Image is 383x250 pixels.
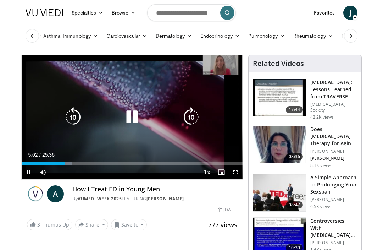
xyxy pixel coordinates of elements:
[22,55,243,179] video-js: Video Player
[343,6,357,20] a: J
[102,29,151,43] a: Cardiovascular
[78,196,122,202] a: Vumedi Week 2025
[28,152,38,158] span: 5:02
[310,102,357,113] p: [MEDICAL_DATA] Society
[47,185,64,202] a: A
[36,165,50,179] button: Mute
[310,163,331,168] p: 8.1K views
[146,196,184,202] a: [PERSON_NAME]
[39,152,41,158] span: /
[310,156,357,161] p: [PERSON_NAME]
[310,6,339,20] a: Favorites
[72,185,237,193] h4: How I Treat ED in Young Men
[75,219,108,230] button: Share
[107,6,140,20] a: Browse
[21,29,102,43] a: Allergy, Asthma, Immunology
[22,162,243,165] div: Progress Bar
[289,29,337,43] a: Rheumatology
[253,59,304,68] h4: Related Videos
[37,221,40,228] span: 3
[253,174,306,211] img: c4bd4661-e278-4c34-863c-57c104f39734.150x105_q85_crop-smart_upscale.jpg
[310,126,357,147] h3: Does [MEDICAL_DATA] Therapy for Aging Men Really Work? Review of 43 St…
[253,126,357,168] a: 08:36 Does [MEDICAL_DATA] Therapy for Aging Men Really Work? Review of 43 St… [PERSON_NAME] [PERS...
[253,79,306,116] img: 1317c62a-2f0d-4360-bee0-b1bff80fed3c.150x105_q85_crop-smart_upscale.jpg
[310,79,357,100] h3: [MEDICAL_DATA]: Lessons Learned from TRAVERSE 2024
[286,106,303,113] span: 17:44
[111,219,147,230] button: Save to
[310,174,357,195] h3: A Simple Approach to Prolonging Your Sexspan
[22,165,36,179] button: Pause
[200,165,214,179] button: Playback Rate
[253,174,357,212] a: 08:47 A Simple Approach to Prolonging Your Sexspan [PERSON_NAME] 6.5K views
[67,6,107,20] a: Specialties
[42,152,55,158] span: 25:36
[27,185,44,202] img: Vumedi Week 2025
[151,29,196,43] a: Dermatology
[228,165,243,179] button: Fullscreen
[26,9,63,16] img: VuMedi Logo
[310,197,357,202] p: [PERSON_NAME]
[310,217,357,239] h3: Controversies With [MEDICAL_DATA] Replacement Therapy and [MEDICAL_DATA] Can…
[214,165,228,179] button: Enable picture-in-picture mode
[244,29,289,43] a: Pulmonology
[196,29,244,43] a: Endocrinology
[208,221,237,229] span: 777 views
[253,79,357,120] a: 17:44 [MEDICAL_DATA]: Lessons Learned from TRAVERSE 2024 [MEDICAL_DATA] Society 42.2K views
[310,240,357,246] p: [PERSON_NAME]
[286,153,303,160] span: 08:36
[218,207,237,213] div: [DATE]
[310,148,357,154] p: [PERSON_NAME]
[147,4,236,21] input: Search topics, interventions
[27,219,72,230] a: 3 Thumbs Up
[310,204,331,210] p: 6.5K views
[310,114,334,120] p: 42.2K views
[253,126,306,163] img: 4d4bce34-7cbb-4531-8d0c-5308a71d9d6c.150x105_q85_crop-smart_upscale.jpg
[72,196,237,202] div: By FEATURING
[286,201,303,208] span: 08:47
